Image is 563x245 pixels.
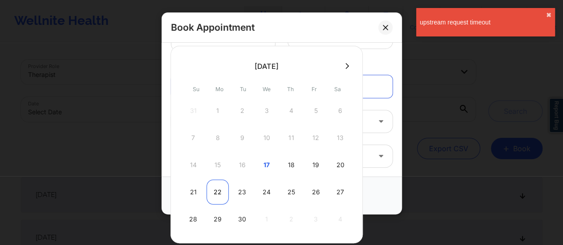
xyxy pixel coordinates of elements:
[334,86,341,92] abbr: Saturday
[207,180,229,205] div: Mon Sep 22 2025
[329,180,351,205] div: Sat Sep 27 2025
[182,180,204,205] div: Sun Sep 21 2025
[255,180,278,205] div: Wed Sep 24 2025
[304,180,327,205] div: Fri Sep 26 2025
[231,207,253,232] div: Tue Sep 30 2025
[420,18,546,27] div: upstream request timeout
[255,153,278,177] div: Wed Sep 17 2025
[288,75,393,98] a: Recurring
[287,86,294,92] abbr: Thursday
[304,153,327,177] div: Fri Sep 19 2025
[171,21,255,33] h2: Book Appointment
[280,153,302,177] div: Thu Sep 18 2025
[215,86,223,92] abbr: Monday
[231,180,253,205] div: Tue Sep 23 2025
[311,86,316,92] abbr: Friday
[182,207,204,232] div: Sun Sep 28 2025
[255,62,279,71] div: [DATE]
[193,86,199,92] abbr: Sunday
[240,86,246,92] abbr: Tuesday
[329,153,351,177] div: Sat Sep 20 2025
[546,12,551,19] button: close
[165,60,399,69] div: Appointment information:
[280,180,302,205] div: Thu Sep 25 2025
[207,207,229,232] div: Mon Sep 29 2025
[178,110,370,133] div: Initial Therapy Session (30 minutes)
[263,86,271,92] abbr: Wednesday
